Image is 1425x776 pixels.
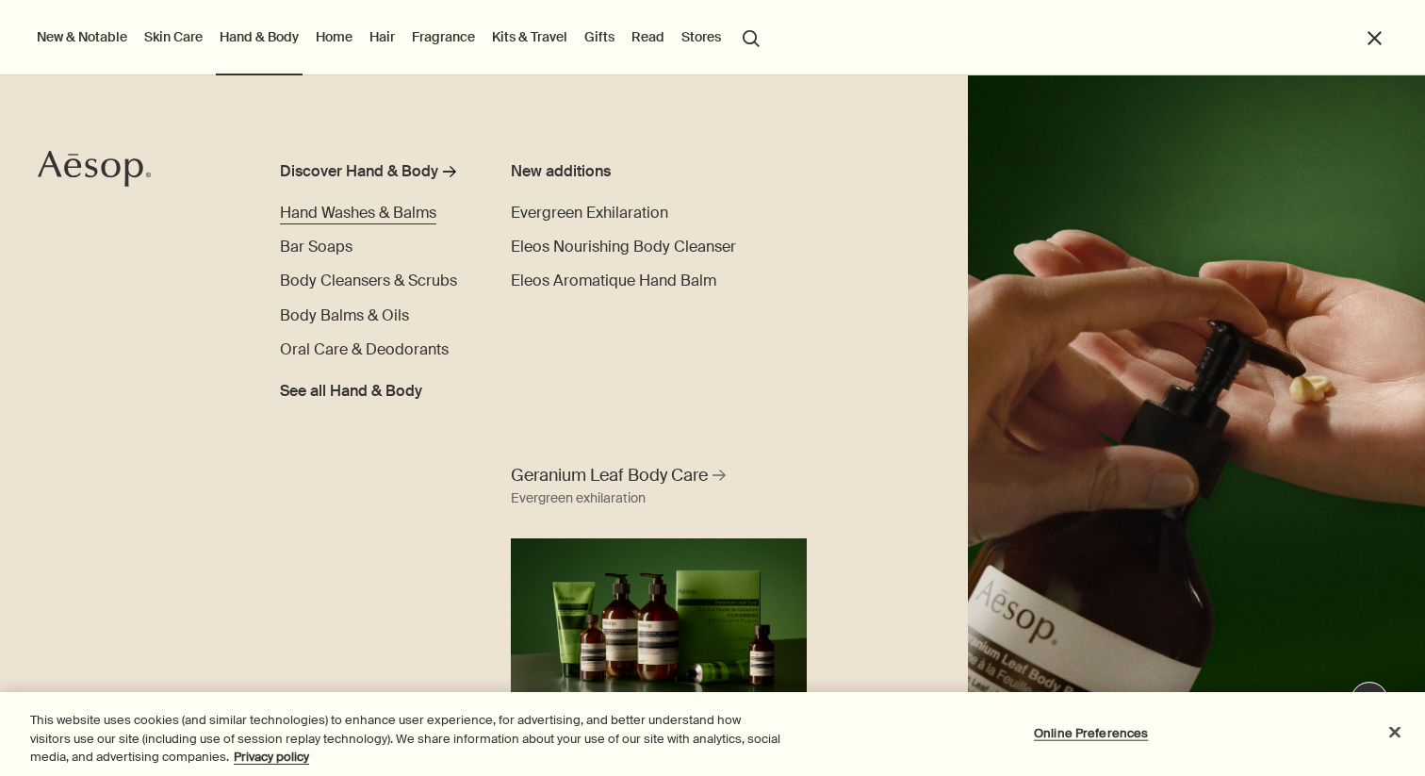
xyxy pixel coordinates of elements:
span: Geranium Leaf Body Care [511,464,708,487]
a: Bar Soaps [280,236,352,258]
a: Hair [366,25,399,49]
a: Gifts [581,25,618,49]
a: Body Balms & Oils [280,305,409,327]
a: Kits & Travel [488,25,571,49]
a: Home [312,25,356,49]
button: Close the Menu [1364,27,1385,49]
a: Eleos Aromatique Hand Balm [511,270,716,292]
a: More information about your privacy, opens in a new tab [234,749,309,765]
div: New additions [511,160,740,183]
span: Body Cleansers & Scrubs [280,271,457,290]
a: Read [628,25,668,49]
svg: Aesop [38,150,151,188]
a: Hand & Body [216,25,303,49]
button: Close [1374,711,1416,752]
div: Discover Hand & Body [280,160,438,183]
a: Aesop [33,145,156,197]
div: Evergreen exhilaration [511,487,646,510]
button: Online Preferences, Opens the preference center dialog [1032,714,1150,751]
span: Evergreen Exhilaration [511,203,668,223]
a: Oral Care & Deodorants [280,338,449,361]
a: See all Hand & Body [280,372,422,403]
span: Oral Care & Deodorants [280,339,449,359]
div: This website uses cookies (and similar technologies) to enhance user experience, for advertising,... [30,711,784,767]
a: Fragrance [408,25,479,49]
span: Eleos Nourishing Body Cleanser [511,237,736,256]
span: Hand Washes & Balms [280,203,436,223]
button: New & Notable [33,25,131,49]
a: Body Cleansers & Scrubs [280,270,457,292]
span: Body Balms & Oils [280,305,409,325]
button: Stores [678,25,725,49]
a: Discover Hand & Body [280,160,467,190]
button: Live Assistance [1351,682,1388,719]
img: A hand holding the pump dispensing Geranium Leaf Body Balm on to hand. [968,75,1425,776]
span: Eleos Aromatique Hand Balm [511,271,716,290]
a: Eleos Nourishing Body Cleanser [511,236,736,258]
a: Skin Care [140,25,206,49]
a: Hand Washes & Balms [280,202,436,224]
button: Open search [734,19,768,55]
a: Evergreen Exhilaration [511,202,668,224]
span: Bar Soaps [280,237,352,256]
span: See all Hand & Body [280,380,422,403]
a: Geranium Leaf Body Care Evergreen exhilarationFull range of Geranium Leaf products displaying aga... [506,459,811,705]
